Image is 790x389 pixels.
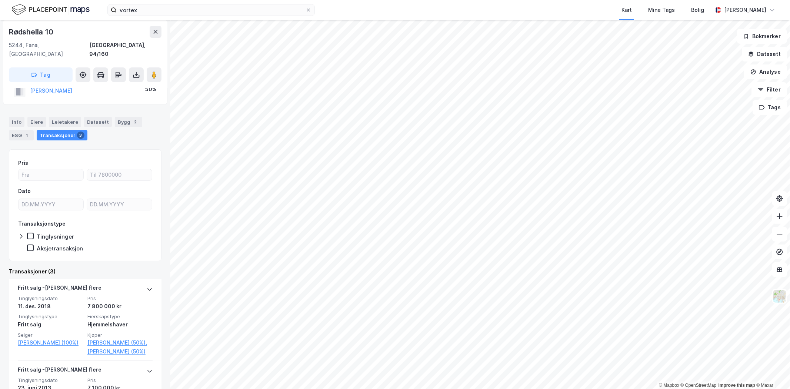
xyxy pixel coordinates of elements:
[87,295,153,302] span: Pris
[9,117,24,127] div: Info
[87,332,153,338] span: Kjøper
[89,41,161,59] div: [GEOGRAPHIC_DATA], 94/160
[744,64,787,79] button: Analyse
[132,118,139,126] div: 2
[12,3,90,16] img: logo.f888ab2527a4732fd821a326f86c7f29.svg
[117,4,306,16] input: Søk på adresse, matrikkel, gårdeiere, leietakere eller personer
[9,130,34,140] div: ESG
[49,117,81,127] div: Leietakere
[719,383,755,388] a: Improve this map
[87,313,153,320] span: Eierskapstype
[18,283,101,295] div: Fritt salg - [PERSON_NAME] flere
[18,313,83,320] span: Tinglysningstype
[773,289,787,303] img: Z
[87,199,152,210] input: DD.MM.YYYY
[18,295,83,302] span: Tinglysningsdato
[742,47,787,61] button: Datasett
[9,67,73,82] button: Tag
[77,132,84,139] div: 3
[753,353,790,389] div: Kontrollprogram for chat
[87,169,152,180] input: Til 7800000
[9,41,89,59] div: 5244, Fana, [GEOGRAPHIC_DATA]
[115,117,142,127] div: Bygg
[648,6,675,14] div: Mine Tags
[18,159,28,167] div: Pris
[87,302,153,311] div: 7 800 000 kr
[681,383,717,388] a: OpenStreetMap
[659,383,679,388] a: Mapbox
[18,377,83,383] span: Tinglysningsdato
[19,169,83,180] input: Fra
[753,100,787,115] button: Tags
[9,267,161,276] div: Transaksjoner (3)
[18,187,31,196] div: Dato
[27,117,46,127] div: Eiere
[18,302,83,311] div: 11. des. 2018
[23,132,31,139] div: 1
[18,219,66,228] div: Transaksjonstype
[18,320,83,329] div: Fritt salg
[87,338,153,347] a: [PERSON_NAME] (50%),
[37,130,87,140] div: Transaksjoner
[87,320,153,329] div: Hjemmelshaver
[18,338,83,347] a: [PERSON_NAME] (100%)
[691,6,704,14] div: Bolig
[724,6,766,14] div: [PERSON_NAME]
[84,117,112,127] div: Datasett
[145,85,157,94] div: 50%
[18,332,83,338] span: Selger
[87,377,153,383] span: Pris
[19,199,83,210] input: DD.MM.YYYY
[751,82,787,97] button: Filter
[37,233,74,240] div: Tinglysninger
[9,26,55,38] div: Rødshella 10
[87,347,153,356] a: [PERSON_NAME] (50%)
[753,353,790,389] iframe: Chat Widget
[737,29,787,44] button: Bokmerker
[18,365,101,377] div: Fritt salg - [PERSON_NAME] flere
[621,6,632,14] div: Kart
[37,245,83,252] div: Aksjetransaksjon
